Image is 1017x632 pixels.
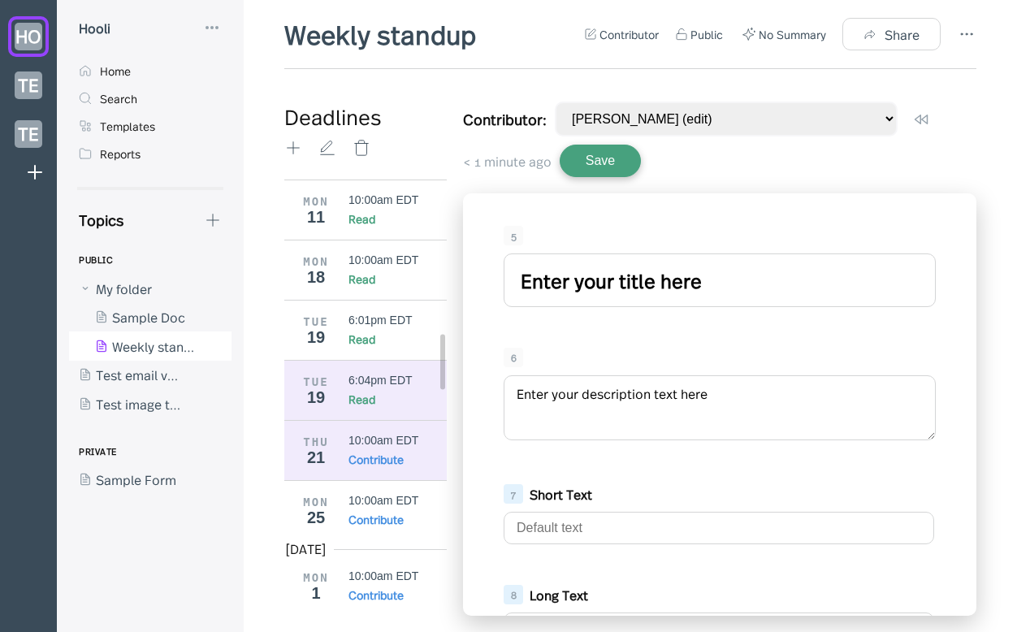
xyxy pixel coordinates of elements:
div: Read [348,271,375,287]
button: Save [560,145,641,177]
div: TE [15,120,42,148]
div: [DATE] [286,540,326,556]
div: Templates [100,119,155,133]
div: 8 [504,585,523,604]
div: MON [296,255,336,268]
a: HO [8,16,49,57]
div: MON [296,571,336,584]
div: Public [690,26,723,42]
div: < 1 minute ago [463,152,552,170]
div: Deadlines [284,102,447,131]
div: 11 [296,208,336,226]
div: 10:00am EDT [348,569,418,582]
div: 7 [504,484,523,504]
div: Contributor: [463,109,547,129]
div: 1 [296,584,336,602]
div: 10:00am EDT [348,434,418,447]
div: 19 [296,328,336,346]
div: TUE [296,315,336,328]
textarea: Enter your description text here [504,375,936,440]
div: Topics [69,210,123,230]
div: 10:00am EDT [348,193,418,206]
div: 10:00am EDT [348,253,418,266]
div: 18 [296,268,336,286]
div: PRIVATE [79,438,117,465]
div: Share [885,27,920,41]
input: Enter title text... [504,253,936,307]
div: Search [100,91,137,106]
div: THU [296,435,336,448]
div: 25 [296,509,336,526]
div: No Summary [759,26,826,42]
a: TE [8,114,49,154]
div: Read [348,391,375,407]
div: 21 [296,448,336,466]
div: MON [296,195,336,208]
div: MON [296,496,336,509]
div: HO [15,23,42,50]
input: Default text [504,512,934,544]
b: Long Text [530,586,588,604]
div: Read [348,210,375,227]
div: Contribute [348,511,404,527]
div: Weekly standup [279,16,481,52]
div: Hooli [79,19,110,36]
div: Home [100,63,131,78]
div: TUE [296,375,336,388]
div: Contribute [348,587,404,603]
div: 19 [296,388,336,406]
div: 6:01pm EDT [348,314,413,327]
div: 5 [504,226,523,245]
div: PUBLIC [79,246,113,274]
div: Reports [100,146,141,161]
b: Short Text [530,485,592,503]
div: 10:00am EDT [348,494,418,507]
div: TE [15,71,42,99]
div: Contribute [348,451,404,467]
div: Read [348,331,375,347]
div: 6 [504,348,523,367]
a: TE [8,65,49,106]
div: Contributor [599,26,659,42]
div: 6:04pm EDT [348,374,413,387]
